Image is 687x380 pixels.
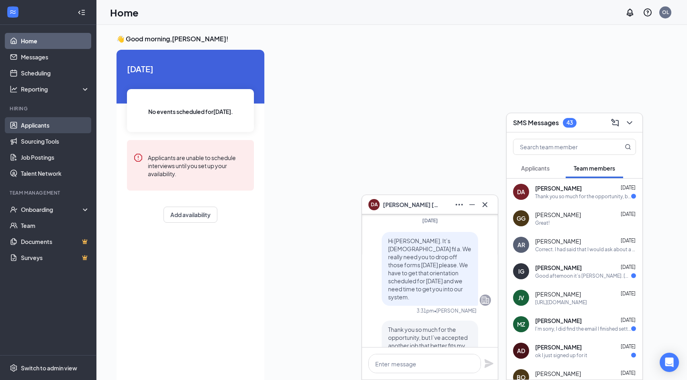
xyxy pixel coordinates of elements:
a: Applicants [21,117,90,133]
div: Applicants are unable to schedule interviews until you set up your availability. [148,153,247,178]
div: I'm sorry, I did find the email I finished setting up the account. Is there anything else I need ... [535,325,631,332]
svg: ComposeMessage [610,118,620,128]
svg: MagnifyingGlass [625,144,631,150]
div: Hiring [10,105,88,112]
div: Switch to admin view [21,364,77,372]
span: Thank you so much for the opportunity, but I’ve accepted another job that better fits my financia... [388,326,468,373]
svg: Collapse [78,8,86,16]
svg: Notifications [625,8,635,17]
span: [DATE] [127,63,254,75]
a: Team [21,217,90,234]
svg: Plane [484,359,494,368]
div: OL [662,9,669,16]
span: [DATE] [621,291,636,297]
span: [PERSON_NAME] [535,370,581,378]
span: [PERSON_NAME] [535,317,582,325]
svg: Error [133,153,143,163]
svg: Cross [480,200,490,209]
h3: 👋 Good morning, [PERSON_NAME] ! [117,35,667,43]
div: Team Management [10,189,88,196]
svg: Settings [10,364,18,372]
span: [DATE] [621,343,636,350]
div: GG [517,214,525,222]
span: [DATE] [422,217,438,224]
span: • [PERSON_NAME] [434,307,476,314]
span: [PERSON_NAME] [535,184,582,192]
span: [PERSON_NAME] [535,237,581,245]
h1: Home [110,6,139,19]
button: Minimize [466,198,478,211]
div: Reporting [21,85,90,93]
a: Job Postings [21,149,90,165]
svg: Analysis [10,85,18,93]
a: Home [21,33,90,49]
div: AR [517,241,525,249]
div: 3:31pm [417,307,434,314]
a: DocumentsCrown [21,234,90,250]
svg: WorkstreamLogo [9,8,17,16]
button: Ellipses [453,198,466,211]
a: SurveysCrown [21,250,90,266]
a: Talent Network [21,165,90,181]
span: [PERSON_NAME] [535,343,582,351]
div: Good afternoon it’s [PERSON_NAME]. [DATE] I have training 4-8:30pm. I have my uniform but I won’t... [535,272,631,279]
div: [URL][DOMAIN_NAME] [535,299,587,306]
span: [DATE] [621,185,636,191]
div: Great! [535,219,550,226]
a: Sourcing Tools [21,133,90,149]
span: No events scheduled for [DATE] . [148,107,233,116]
span: [DATE] [621,211,636,217]
div: Open Intercom Messenger [660,353,679,372]
span: Applicants [521,165,550,172]
svg: QuestionInfo [643,8,652,17]
svg: ChevronDown [625,118,634,128]
div: DA [517,188,525,196]
span: [PERSON_NAME] [535,211,581,219]
svg: Ellipses [454,200,464,209]
input: Search team member [513,139,609,154]
span: [PERSON_NAME] [PERSON_NAME] [383,200,439,209]
button: ChevronDown [623,116,636,129]
div: ok I just signed up for it [535,352,587,359]
span: [DATE] [621,370,636,376]
button: Cross [478,198,491,211]
span: Team members [574,165,615,172]
div: Correct. I had said that I would ask about a 7 AM start. that was what was agreed upon. [535,246,636,253]
a: Messages [21,49,90,65]
span: [DATE] [621,317,636,323]
span: [PERSON_NAME] [535,264,582,272]
span: [PERSON_NAME] [535,290,581,298]
div: 43 [566,119,573,126]
div: JV [518,294,524,302]
div: Thank you so much for the opportunity, but I’ve accepted another job that better fits my financia... [535,193,631,200]
span: [DATE] [621,264,636,270]
div: IG [518,267,524,275]
button: ComposeMessage [609,116,622,129]
div: AD [517,347,525,355]
div: MZ [517,320,525,328]
span: [DATE] [621,238,636,244]
div: Onboarding [21,205,83,213]
a: Scheduling [21,65,90,81]
svg: Company [480,295,490,305]
span: Hi [PERSON_NAME]. It’s [DEMOGRAPHIC_DATA] fil a. We really need you to drop off those forms [DATE... [388,237,471,301]
h3: SMS Messages [513,118,559,127]
svg: Minimize [467,200,477,209]
button: Add availability [164,207,217,223]
svg: UserCheck [10,205,18,213]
